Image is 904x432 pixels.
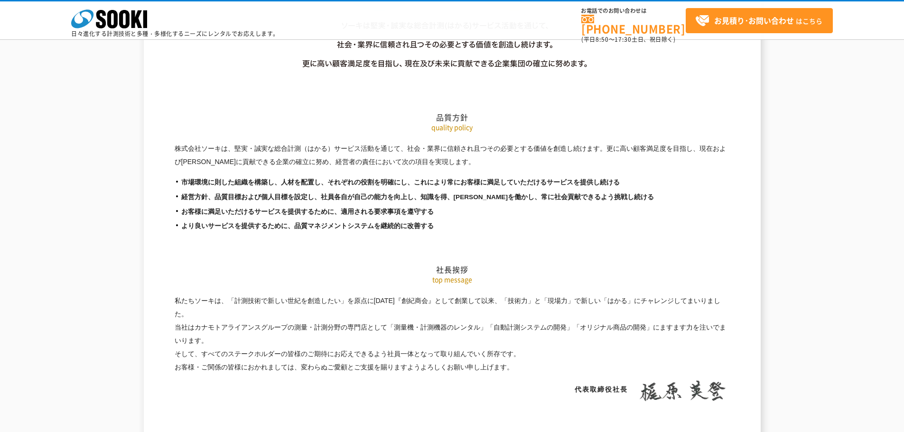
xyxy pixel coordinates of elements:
[581,35,675,44] span: (平日 ～ 土日、祝日除く)
[695,14,822,28] span: はこちら
[615,35,632,44] span: 17:30
[175,294,730,374] p: 私たちソーキは、「計測技術で新しい世紀を創造したい」を原点に[DATE]『創紀商会』として創業して以来、「技術力」と「現場力」で新しい「はかる」にチャレンジしてまいりました。 当社はカナモトアラ...
[635,380,730,401] img: 梶原 英登
[175,221,730,231] li: より良いサービスを提供するために、品質マネジメントシステムを継続的に改善する
[581,8,686,14] span: お電話でのお問い合わせは
[71,31,279,37] p: 日々進化する計測技術と多種・多様化するニーズにレンタルでお応えします。
[175,18,730,122] h2: 品質方針
[686,8,833,33] a: お見積り･お問い合わせはこちら
[714,15,794,26] strong: お見積り･お問い合わせ
[575,386,628,393] span: 代表取締役社長
[175,207,730,217] li: お客様に満足いただけるサービスを提供するために、適用される要求事項を遵守する
[175,275,730,285] p: top message
[175,122,730,132] p: quality policy
[175,170,730,275] h2: 社長挨拶
[581,15,686,34] a: [PHONE_NUMBER]
[175,193,730,202] li: 経営方針、品質目標および個人目標を設定し、社員各自が自己の能力を向上し、知識を得、[PERSON_NAME]を働かし、常に社会貢献できるよう挑戦し続ける
[596,35,609,44] span: 8:50
[175,142,730,168] p: 株式会社ソーキは、堅実・誠実な総合計測（はかる）サービス活動を通じて、社会・業界に信頼され且つその必要とする価値を創造し続けます。更に高い顧客満足度を目指し、現在および[PERSON_NAME]...
[175,178,730,188] li: 市場環境に則した組織を構築し、人材を配置し、それぞれの役割を明確にし、これにより常にお客様に満足していただけるサービスを提供し続ける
